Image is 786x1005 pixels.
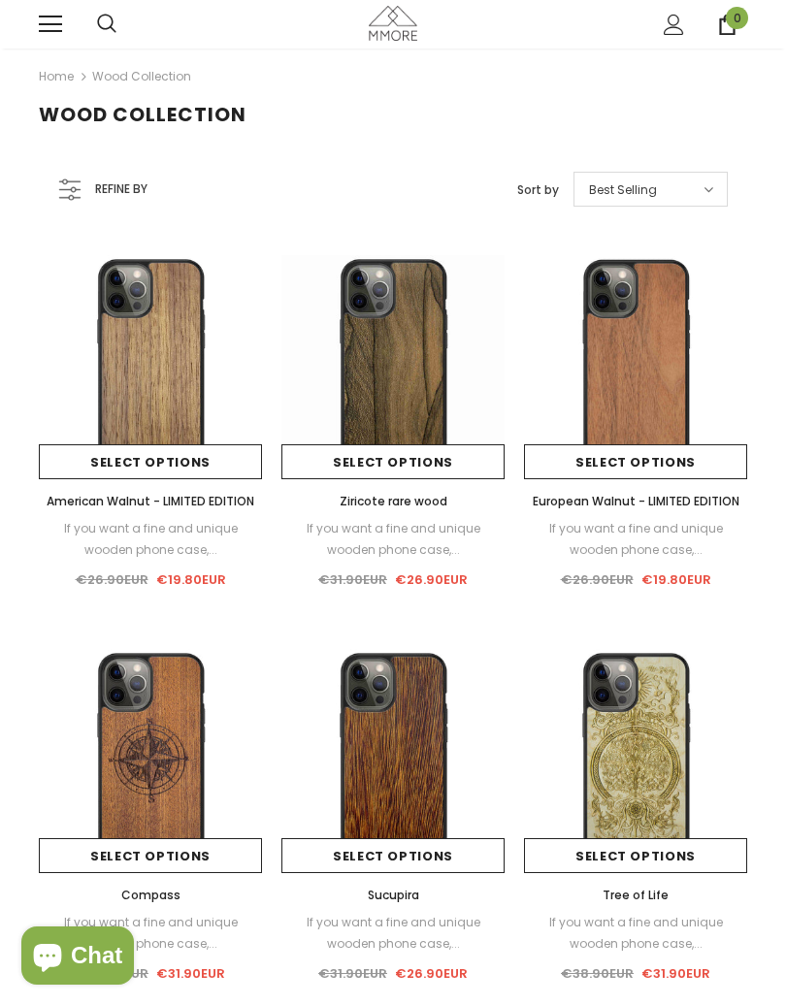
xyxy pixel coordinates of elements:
[281,912,505,955] div: If you want a fine and unique wooden phone case,...
[589,180,657,200] span: Best Selling
[641,964,710,983] span: €31.90EUR
[340,493,447,509] span: Ziricote rare wood
[524,491,747,512] a: European Walnut - LIMITED EDITION
[281,885,505,906] a: Sucupira
[726,7,748,29] span: 0
[517,180,559,200] label: Sort by
[369,6,417,40] img: MMORE Cases
[156,570,226,589] span: €19.80EUR
[524,885,747,906] a: Tree of Life
[561,964,634,983] span: €38.90EUR
[603,887,669,903] span: Tree of Life
[395,570,468,589] span: €26.90EUR
[524,838,747,873] a: Select options
[39,491,262,512] a: American Walnut - LIMITED EDITION
[641,570,711,589] span: €19.80EUR
[524,518,747,561] div: If you want a fine and unique wooden phone case,...
[281,444,505,479] a: Select options
[95,178,147,200] span: Refine by
[39,65,74,88] a: Home
[281,518,505,561] div: If you want a fine and unique wooden phone case,...
[524,912,747,955] div: If you want a fine and unique wooden phone case,...
[121,887,180,903] span: Compass
[561,570,634,589] span: €26.90EUR
[39,885,262,906] a: Compass
[39,518,262,561] div: If you want a fine and unique wooden phone case,...
[39,838,262,873] a: Select options
[16,926,140,989] inbox-online-store-chat: Shopify online store chat
[524,444,747,479] a: Select options
[533,493,739,509] span: European Walnut - LIMITED EDITION
[717,15,737,35] a: 0
[281,491,505,512] a: Ziricote rare wood
[47,493,254,509] span: American Walnut - LIMITED EDITION
[39,101,246,128] span: Wood Collection
[368,887,419,903] span: Sucupira
[318,570,387,589] span: €31.90EUR
[92,68,191,84] a: Wood Collection
[76,570,148,589] span: €26.90EUR
[39,444,262,479] a: Select options
[395,964,468,983] span: €26.90EUR
[281,838,505,873] a: Select options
